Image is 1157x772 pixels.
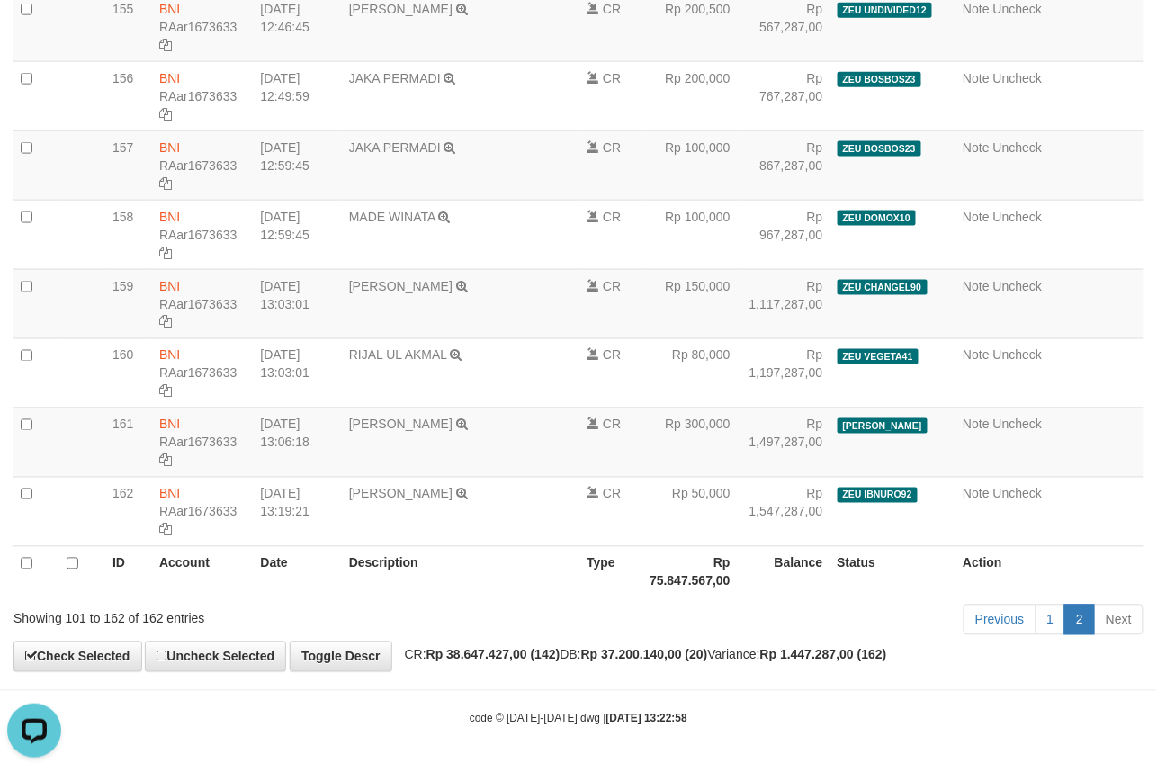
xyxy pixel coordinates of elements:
[738,200,830,269] td: Rp 967,287,00
[290,642,392,672] a: Toggle Descr
[159,435,237,450] a: RAar1673633
[159,315,172,329] a: Copy RAar1673633 to clipboard
[1064,605,1095,635] a: 2
[349,348,447,363] a: RIJAL UL AKMAL
[159,505,237,519] a: RAar1673633
[838,280,928,295] span: ZEU CHANGEL90
[963,2,990,16] a: Note
[112,417,133,432] span: 161
[993,487,1042,501] a: Uncheck
[603,348,621,363] span: CR
[642,477,738,546] td: Rp 50,000
[838,3,933,18] span: ZEU UNDIVIDED12
[159,2,180,16] span: BNI
[396,648,887,662] span: CR: DB: Variance:
[838,211,917,226] span: ZEU DOMOX10
[642,200,738,269] td: Rp 100,000
[603,279,621,293] span: CR
[112,71,133,85] span: 156
[603,487,621,501] span: CR
[349,71,441,85] a: JAKA PERMADI
[838,418,928,434] span: [PERSON_NAME]
[738,130,830,200] td: Rp 867,287,00
[603,71,621,85] span: CR
[963,487,990,501] a: Note
[253,408,341,477] td: [DATE] 13:06:18
[159,38,172,52] a: Copy RAar1673633 to clipboard
[349,487,453,501] a: [PERSON_NAME]
[642,546,738,597] th: Rp 75.847.567,00
[349,417,453,432] a: [PERSON_NAME]
[603,140,621,155] span: CR
[253,477,341,546] td: [DATE] 13:19:21
[253,338,341,408] td: [DATE] 13:03:01
[159,417,180,432] span: BNI
[159,453,172,468] a: Copy RAar1673633 to clipboard
[963,71,990,85] a: Note
[581,648,708,662] strong: Rp 37.200.140,00 (20)
[253,130,341,200] td: [DATE] 12:59:45
[159,348,180,363] span: BNI
[993,417,1042,432] a: Uncheck
[13,603,469,628] div: Showing 101 to 162 of 162 entries
[159,279,180,293] span: BNI
[738,546,830,597] th: Balance
[642,338,738,408] td: Rp 80,000
[159,158,237,173] a: RAar1673633
[993,2,1042,16] a: Uncheck
[993,348,1042,363] a: Uncheck
[342,546,579,597] th: Description
[152,546,253,597] th: Account
[159,487,180,501] span: BNI
[159,523,172,537] a: Copy RAar1673633 to clipboard
[603,210,621,224] span: CR
[738,269,830,338] td: Rp 1,117,287,00
[349,210,435,224] a: MADE WINATA
[964,605,1036,635] a: Previous
[112,279,133,293] span: 159
[159,210,180,224] span: BNI
[955,546,1144,597] th: Action
[642,61,738,130] td: Rp 200,000
[993,210,1042,224] a: Uncheck
[993,140,1042,155] a: Uncheck
[963,140,990,155] a: Note
[159,246,172,260] a: Copy RAar1673633 to clipboard
[738,408,830,477] td: Rp 1,497,287,00
[159,297,237,311] a: RAar1673633
[963,279,990,293] a: Note
[13,642,142,672] a: Check Selected
[963,348,990,363] a: Note
[642,269,738,338] td: Rp 150,000
[603,417,621,432] span: CR
[1094,605,1144,635] a: Next
[159,228,237,242] a: RAar1673633
[253,269,341,338] td: [DATE] 13:03:01
[838,141,922,157] span: ZEU BOSBOS23
[738,477,830,546] td: Rp 1,547,287,00
[159,71,180,85] span: BNI
[579,546,642,597] th: Type
[606,713,687,725] strong: [DATE] 13:22:58
[838,349,919,364] span: ZEU VEGETA41
[145,642,286,672] a: Uncheck Selected
[349,140,441,155] a: JAKA PERMADI
[105,546,152,597] th: ID
[738,61,830,130] td: Rp 767,287,00
[963,417,990,432] a: Note
[838,488,919,503] span: ZEU IBNURO92
[112,140,133,155] span: 157
[470,713,687,725] small: code © [DATE]-[DATE] dwg |
[112,348,133,363] span: 160
[159,89,237,103] a: RAar1673633
[159,107,172,121] a: Copy RAar1673633 to clipboard
[159,176,172,191] a: Copy RAar1673633 to clipboard
[112,2,133,16] span: 155
[830,546,956,597] th: Status
[159,384,172,399] a: Copy RAar1673633 to clipboard
[993,71,1042,85] a: Uncheck
[253,61,341,130] td: [DATE] 12:49:59
[603,2,621,16] span: CR
[838,72,922,87] span: ZEU BOSBOS23
[738,338,830,408] td: Rp 1,197,287,00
